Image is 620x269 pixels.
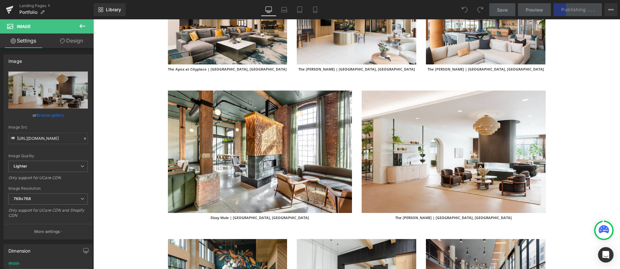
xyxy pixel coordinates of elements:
[261,3,276,16] a: Desktop
[117,196,216,201] b: Dizzy Mule | [GEOGRAPHIC_DATA], [GEOGRAPHIC_DATA]
[94,3,126,16] a: New Library
[14,196,31,201] b: 768x768
[268,71,452,194] img: 44 Washington 4
[8,186,88,191] div: Image Resolution
[19,37,24,43] img: tab_domain_overview_orange.svg
[36,110,64,121] a: Browse gallery
[276,3,292,16] a: Laptop
[19,10,37,15] span: Portfolio
[8,125,88,130] div: Image Src
[48,34,95,48] a: Design
[458,3,471,16] button: Undo
[10,17,15,22] img: website_grey.svg
[8,208,88,222] div: Only support for UCare CDN and Shopify CDN
[19,3,94,8] a: Landing Pages
[497,6,508,13] span: Save
[17,17,71,22] div: Domain: [DOMAIN_NAME]
[292,3,307,16] a: Tablet
[8,112,88,119] div: or
[17,24,31,29] span: Image
[598,247,614,263] div: Open Intercom Messenger
[205,47,322,52] b: The [PERSON_NAME] | [GEOGRAPHIC_DATA], [GEOGRAPHIC_DATA]
[75,47,193,52] b: The Apex at Cityplace | [GEOGRAPHIC_DATA], [GEOGRAPHIC_DATA]
[8,245,31,254] div: Dimension
[8,261,19,266] div: Width
[526,6,543,13] span: Preview
[14,164,27,168] b: Lighter
[72,38,107,42] div: Keywords by Traffic
[106,7,121,13] span: Library
[18,10,32,15] div: v 4.0.25
[65,37,70,43] img: tab_keywords_by_traffic_grey.svg
[307,3,323,16] a: Mobile
[604,3,617,16] button: More
[8,154,88,158] div: Image Quality
[4,224,92,239] button: More settings
[8,133,88,144] input: Link
[518,3,551,16] a: Preview
[26,38,58,42] div: Domain Overview
[302,196,418,201] b: The [PERSON_NAME] | [GEOGRAPHIC_DATA], [GEOGRAPHIC_DATA]
[34,229,60,235] p: More settings
[474,3,487,16] button: Redo
[8,55,22,64] div: Image
[10,10,15,15] img: logo_orange.svg
[8,175,88,185] div: Only support for UCare CDN
[334,47,451,52] b: The [PERSON_NAME] | [GEOGRAPHIC_DATA], [GEOGRAPHIC_DATA]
